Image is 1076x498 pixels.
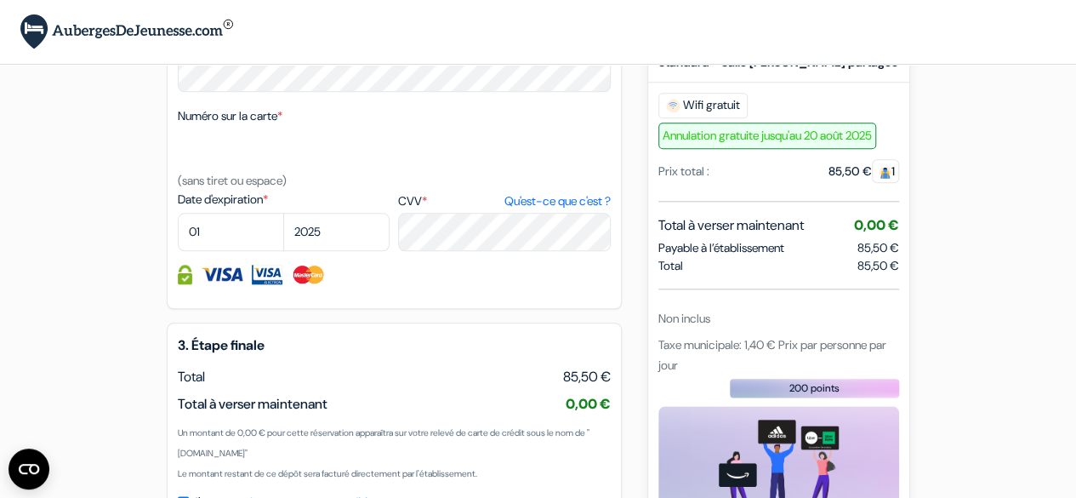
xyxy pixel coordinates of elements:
[789,380,840,395] span: 200 points
[857,239,899,255] span: 85,50 €
[666,98,680,112] img: free_wifi.svg
[658,256,683,274] span: Total
[252,265,282,284] img: Visa Electron
[658,162,709,180] div: Prix total :
[178,395,327,413] span: Total à verser maintenant
[178,265,192,284] img: Information de carte de crédit entièrement encryptée et sécurisée
[178,337,611,353] h5: 3. Étape finale
[178,427,589,459] small: Un montant de 0,00 € pour cette réservation apparaîtra sur votre relevé de carte de crédit sous l...
[658,122,876,148] span: Annulation gratuite jusqu'au 20 août 2025
[658,238,784,256] span: Payable à l’établissement
[854,215,899,233] span: 0,00 €
[178,368,205,386] span: Total
[658,336,886,372] span: Taxe municipale: 1,40 € Prix par personne par jour
[20,14,233,49] img: AubergesDeJeunesse.com
[178,173,287,188] small: (sans tiret ou espace)
[658,92,748,117] span: Wifi gratuit
[658,215,804,235] span: Total à verser maintenant
[566,395,611,413] span: 0,00 €
[398,192,610,210] label: CVV
[504,192,610,210] a: Qu'est-ce que c'est ?
[291,265,326,284] img: Master Card
[178,191,390,209] label: Date d'expiration
[201,265,243,284] img: Visa
[9,449,49,489] button: Ouvrir le widget CMP
[178,468,477,479] small: Le montant restant de ce dépôt sera facturé directement par l'établissement.
[879,165,891,178] img: guest.svg
[178,107,282,125] label: Numéro sur la carte
[872,158,899,182] span: 1
[828,162,899,180] div: 85,50 €
[857,256,899,274] span: 85,50 €
[563,367,611,387] span: 85,50 €
[658,309,899,327] div: Non inclus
